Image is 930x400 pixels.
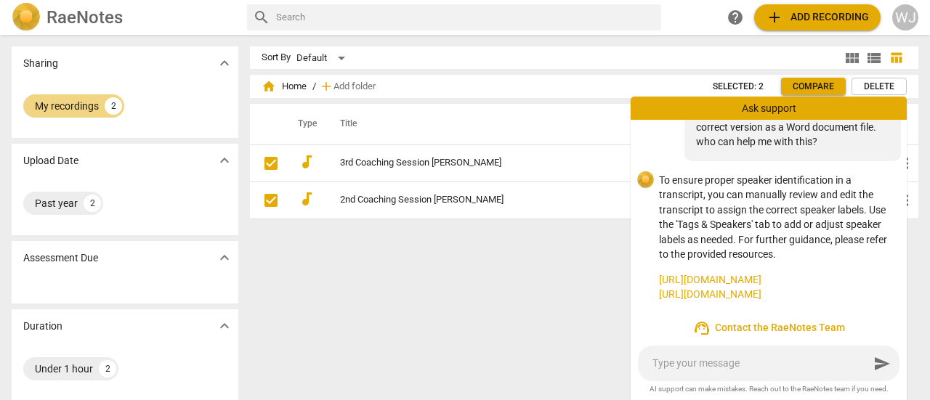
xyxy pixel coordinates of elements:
th: Type [286,104,323,144]
a: Help [722,4,748,30]
span: Selected: 2 [713,81,764,93]
span: support_agent [693,319,711,337]
span: home [262,79,276,94]
a: 2nd Coaching Session [PERSON_NAME] [340,195,611,205]
div: Past year [35,196,78,211]
div: 2 [99,360,116,377]
img: Logo [12,3,41,32]
a: 3rd Coaching Session [PERSON_NAME] [340,158,611,168]
button: Table view [885,47,907,69]
a: Compare [781,78,846,95]
span: Compare [793,81,834,93]
span: help [727,9,744,26]
button: Upload [754,4,881,30]
button: Delete [852,78,907,95]
span: add [319,79,333,94]
span: / [312,81,316,92]
a: [URL][DOMAIN_NAME] [659,287,895,302]
button: Contact the RaeNotes Team [631,314,907,343]
div: Under 1 hour [35,362,93,376]
p: Sharing [23,56,58,71]
div: 2 [105,97,122,115]
button: Send [869,351,895,377]
div: Ask support [631,97,907,120]
span: send [873,355,891,372]
p: To ensure proper speaker identification in a transcript, you can manually review and edit the tra... [659,173,895,262]
input: Search [276,6,655,29]
span: audiotrack [298,153,315,171]
button: WJ [892,4,918,30]
span: more_vert [898,155,915,172]
button: Show more [214,52,235,74]
span: expand_more [216,317,233,335]
button: List view [863,47,885,69]
span: Add recording [766,9,869,26]
span: AI support can make mistakes. Reach out to the RaeNotes team if you need. [642,384,895,394]
button: Selected: 2 [701,78,775,95]
span: view_list [865,49,883,67]
p: Upload Date [23,153,78,168]
span: table_chart [889,51,903,65]
p: Duration [23,319,62,334]
div: My recordings [35,99,99,113]
span: search [253,9,270,26]
span: more_vert [898,192,915,209]
span: Contact the RaeNotes Team [642,319,895,337]
span: expand_more [216,54,233,72]
a: [URL][DOMAIN_NAME] [659,272,895,287]
h2: RaeNotes [46,7,123,28]
button: Show more [214,150,235,171]
span: Delete [864,81,894,93]
span: expand_more [216,249,233,266]
div: Default [296,46,350,70]
img: 07265d9b138777cce26606498f17c26b.svg [637,171,654,189]
p: Assessment Due [23,250,98,266]
span: Home [262,79,307,94]
a: LogoRaeNotes [12,3,235,32]
button: Show more [214,315,235,337]
th: Title [323,104,652,144]
span: add [766,9,783,26]
button: Tile view [841,47,863,69]
span: Add folder [333,81,376,92]
div: 2 [84,195,101,212]
span: audiotrack [298,190,315,208]
span: view_module [844,49,861,67]
button: Show more [214,247,235,269]
span: expand_more [216,152,233,169]
div: Sort By [262,52,291,63]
